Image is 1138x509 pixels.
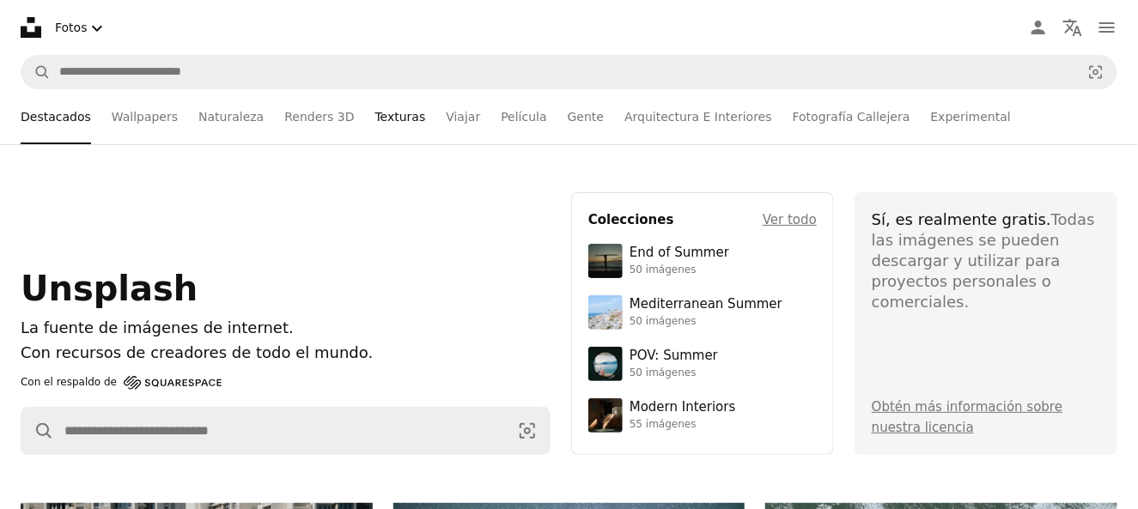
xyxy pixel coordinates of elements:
[48,10,114,45] button: Seleccionar tipo de material
[630,348,718,365] div: POV: Summer
[588,244,817,278] a: End of Summer50 imágenes
[21,55,1117,89] form: Encuentra imágenes en todo el sitio
[588,347,817,381] a: POV: Summer50 imágenes
[588,244,623,278] img: premium_photo-1754398386796-ea3dec2a6302
[21,373,222,393] a: Con el respaldo de
[630,315,782,329] div: 50 imágenes
[1021,10,1056,45] a: Iniciar sesión / Registrarse
[588,398,623,433] img: premium_photo-1747189286942-bc91257a2e39
[21,408,54,454] button: Buscar en Unsplash
[21,269,198,308] span: Unsplash
[505,408,550,454] button: Búsqueda visual
[624,89,772,144] a: Arquitectura E Interiores
[793,89,910,144] a: Fotografía Callejera
[588,209,674,230] h4: Colecciones
[568,89,604,144] a: Gente
[872,210,1051,228] span: Sí, es realmente gratis.
[501,89,546,144] a: Película
[21,341,551,366] p: Con recursos de creadores de todo el mundo.
[198,89,264,144] a: Naturaleza
[21,17,41,38] a: Inicio — Unsplash
[630,245,729,262] div: End of Summer
[931,89,1011,144] a: Experimental
[588,398,817,433] a: Modern Interiors55 imágenes
[872,209,1100,312] div: Todas las imágenes se pueden descargar y utilizar para proyectos personales o comerciales.
[1090,10,1124,45] button: Menú
[112,89,178,144] a: Wallpapers
[630,296,782,313] div: Mediterranean Summer
[21,316,551,341] h1: La fuente de imágenes de internet.
[446,89,480,144] a: Viajar
[375,89,426,144] a: Texturas
[630,399,736,416] div: Modern Interiors
[763,209,817,230] a: Ver todo
[21,56,51,88] button: Buscar en Unsplash
[630,367,718,380] div: 50 imágenes
[872,399,1062,435] a: Obtén más información sobre nuestra licencia
[588,347,623,381] img: premium_photo-1753820185677-ab78a372b033
[21,407,551,455] form: Encuentra imágenes en todo el sitio
[588,295,817,330] a: Mediterranean Summer50 imágenes
[588,295,623,330] img: premium_photo-1688410049290-d7394cc7d5df
[284,89,354,144] a: Renders 3D
[1056,10,1090,45] button: Idioma
[1075,56,1117,88] button: Búsqueda visual
[630,418,736,432] div: 55 imágenes
[630,264,729,277] div: 50 imágenes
